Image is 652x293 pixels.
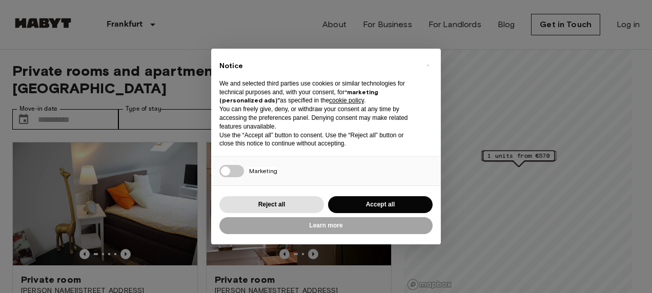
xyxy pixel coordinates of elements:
span: Marketing [249,167,277,175]
a: cookie policy [329,97,364,104]
p: Use the “Accept all” button to consent. Use the “Reject all” button or close this notice to conti... [219,131,416,149]
strong: “marketing (personalized ads)” [219,88,378,104]
p: We and selected third parties use cookies or similar technologies for technical purposes and, wit... [219,79,416,105]
button: Accept all [328,196,433,213]
button: Close this notice [419,57,436,73]
button: Learn more [219,217,433,234]
span: × [426,59,430,71]
h2: Notice [219,61,416,71]
button: Reject all [219,196,324,213]
p: You can freely give, deny, or withdraw your consent at any time by accessing the preferences pane... [219,105,416,131]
